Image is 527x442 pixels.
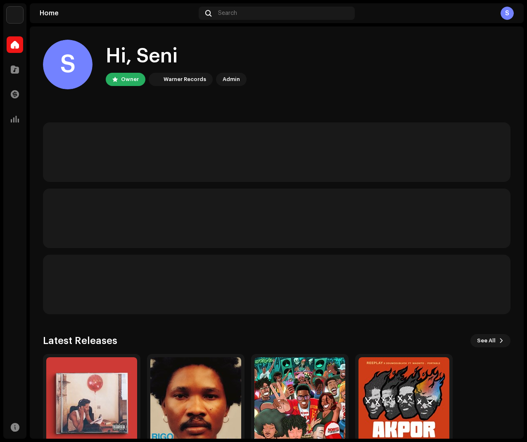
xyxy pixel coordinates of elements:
span: Search [218,10,237,17]
div: Home [40,10,195,17]
img: acab2465-393a-471f-9647-fa4d43662784 [150,74,160,84]
div: S [501,7,514,20]
div: Owner [121,74,139,84]
h3: Latest Releases [43,334,117,347]
div: Warner Records [164,74,206,84]
button: See All [470,334,510,347]
div: Admin [223,74,240,84]
div: S [43,40,93,89]
img: acab2465-393a-471f-9647-fa4d43662784 [7,7,23,23]
span: See All [477,332,496,349]
div: Hi, Seni [106,43,247,69]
